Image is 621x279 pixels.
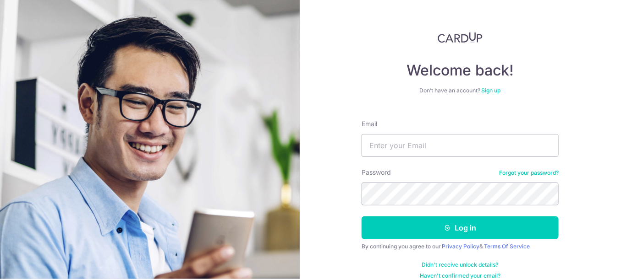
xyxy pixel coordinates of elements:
[499,169,559,177] a: Forgot your password?
[362,168,391,177] label: Password
[438,32,483,43] img: CardUp Logo
[362,119,377,129] label: Email
[484,243,530,250] a: Terms Of Service
[362,87,559,94] div: Don’t have an account?
[362,134,559,157] input: Enter your Email
[422,261,499,268] a: Didn't receive unlock details?
[362,216,559,239] button: Log in
[362,61,559,80] h4: Welcome back!
[482,87,501,94] a: Sign up
[362,243,559,250] div: By continuing you agree to our &
[442,243,479,250] a: Privacy Policy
